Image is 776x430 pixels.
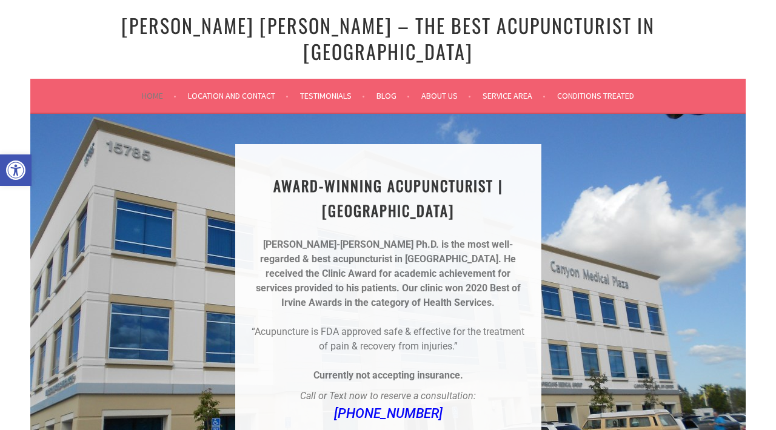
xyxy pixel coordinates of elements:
[142,88,176,103] a: Home
[421,88,471,103] a: About Us
[334,406,443,421] a: [PHONE_NUMBER]
[188,88,289,103] a: Location and Contact
[483,88,546,103] a: Service Area
[300,390,476,402] em: Call or Text now to reserve a consultation:
[557,88,634,103] a: Conditions Treated
[260,239,513,265] strong: [PERSON_NAME]-[PERSON_NAME] Ph.D. is the most well-regarded & best acupuncturist in [GEOGRAPHIC_D...
[313,369,463,381] strong: Currently not accepting insurance.
[121,11,655,65] a: [PERSON_NAME] [PERSON_NAME] – The Best Acupuncturist In [GEOGRAPHIC_DATA]
[250,325,527,354] p: “Acupuncture is FDA approved safe & effective for the treatment of pain & recovery from injuries.”
[250,173,527,223] h1: AWARD-WINNING ACUPUNCTURIST | [GEOGRAPHIC_DATA]
[376,88,410,103] a: Blog
[300,88,365,103] a: Testimonials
